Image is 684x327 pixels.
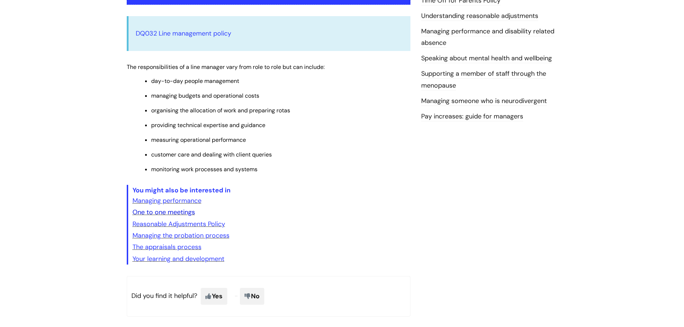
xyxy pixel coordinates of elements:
a: Reasonable Adjustments Policy [132,220,225,228]
a: Managing performance and disability related absence [421,27,554,48]
a: Managing performance [132,196,201,205]
span: You might also be interested in [132,186,231,195]
span: monitoring work processes and systems [151,165,257,173]
a: Pay increases: guide for managers [421,112,523,121]
a: The appraisals process [132,243,201,251]
span: Yes [201,288,227,304]
p: Did you find it helpful? [127,276,410,316]
span: customer care and dealing with client queries [151,151,272,158]
a: Managing the probation process [132,231,229,240]
span: day-to-day people management [151,77,239,85]
a: Understanding reasonable adjustments [421,11,538,21]
a: Managing someone who is neurodivergent [421,97,547,106]
a: DQ032 Line management policy [136,29,231,38]
span: organising the allocation of work and preparing rotas [151,107,290,114]
span: measuring operational performance [151,136,246,144]
span: The responsibilities of a line manager vary from role to role but can include: [127,63,325,71]
span: managing budgets and operational costs [151,92,259,99]
a: Supporting a member of staff through the menopause [421,69,546,90]
a: Your learning and development [132,254,224,263]
span: No [240,288,264,304]
span: providing technical expertise and guidance [151,121,265,129]
a: One to one meetings [132,208,195,216]
a: Speaking about mental health and wellbeing [421,54,552,63]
